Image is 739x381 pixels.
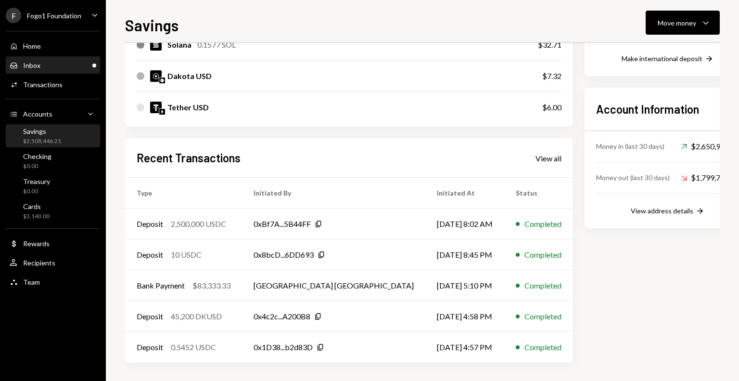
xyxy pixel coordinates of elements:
[681,141,739,152] div: $2,650,999.31
[596,172,670,183] div: Money out (last 30 days)
[622,54,714,65] button: Make international deposit
[159,78,165,83] img: base-mainnet
[125,15,178,35] h1: Savings
[197,39,236,51] div: 0.1577 SOL
[425,332,504,363] td: [DATE] 4:57 PM
[23,187,50,196] div: $0.00
[6,149,100,172] a: Checking$0.00
[23,259,55,267] div: Recipients
[23,212,50,221] div: $3,140.00
[254,311,310,322] div: 0x4c2c...A200B8
[6,8,21,23] div: F
[23,278,40,286] div: Team
[535,153,561,163] a: View all
[167,102,209,113] div: Tether USD
[658,18,696,28] div: Move money
[137,342,163,353] div: Deposit
[159,109,165,115] img: ethereum-mainnet
[167,70,212,82] div: Dakota USD
[254,249,314,261] div: 0x8bcD...6DD693
[23,202,50,210] div: Cards
[524,280,561,291] div: Completed
[150,39,162,51] img: SOL
[254,342,313,353] div: 0x1D38...b2d83D
[425,270,504,301] td: [DATE] 5:10 PM
[242,270,425,301] td: [GEOGRAPHIC_DATA] [GEOGRAPHIC_DATA]
[137,280,185,291] div: Bank Payment
[631,207,693,215] div: View address details
[631,206,705,217] button: View address details
[542,102,561,113] div: $6.00
[538,39,561,51] div: $32.71
[192,280,230,291] div: $83,333.33
[150,70,162,82] img: DKUSD
[137,249,163,261] div: Deposit
[23,162,51,171] div: $0.00
[6,235,100,252] a: Rewards
[6,37,100,54] a: Home
[425,178,504,209] th: Initiated At
[27,12,81,20] div: Fogo1 Foundation
[535,154,561,163] div: View all
[23,127,61,135] div: Savings
[646,11,720,35] button: Move money
[425,239,504,270] td: [DATE] 8:45 PM
[504,178,573,209] th: Status
[622,54,702,63] div: Make international deposit
[681,172,739,184] div: $1,799,743.17
[23,80,63,89] div: Transactions
[6,273,100,290] a: Team
[171,342,216,353] div: 0.5452 USDC
[524,218,561,230] div: Completed
[23,61,40,69] div: Inbox
[137,150,241,166] h2: Recent Transactions
[23,42,41,50] div: Home
[6,105,100,122] a: Accounts
[23,239,50,248] div: Rewards
[425,209,504,239] td: [DATE] 8:02 AM
[6,199,100,223] a: Cards$3,140.00
[254,218,311,230] div: 0xBf7A...5B44FF
[6,174,100,197] a: Treasury$0.00
[6,124,100,147] a: Savings$2,508,446.21
[6,254,100,271] a: Recipients
[137,218,163,230] div: Deposit
[137,311,163,322] div: Deposit
[524,311,561,322] div: Completed
[125,178,242,209] th: Type
[596,141,664,151] div: Money in (last 30 days)
[167,39,191,51] div: Solana
[23,110,52,118] div: Accounts
[542,70,561,82] div: $7.32
[524,342,561,353] div: Completed
[171,249,202,261] div: 10 USDC
[6,56,100,74] a: Inbox
[23,137,61,145] div: $2,508,446.21
[171,218,226,230] div: 2,500,000 USDC
[524,249,561,261] div: Completed
[23,152,51,160] div: Checking
[23,177,50,185] div: Treasury
[171,311,222,322] div: 45,200 DKUSD
[150,102,162,113] img: USDT
[425,301,504,332] td: [DATE] 4:58 PM
[242,178,425,209] th: Initiated By
[596,101,739,117] h2: Account Information
[6,76,100,93] a: Transactions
